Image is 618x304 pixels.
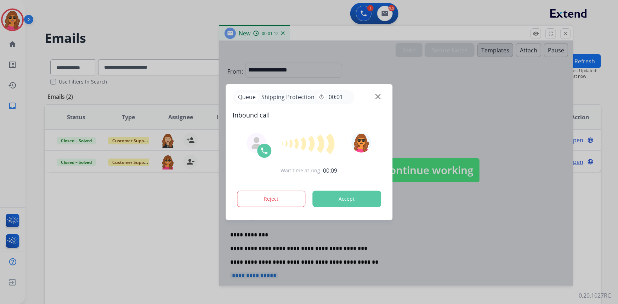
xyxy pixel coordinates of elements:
[259,93,317,101] span: Shipping Protection
[260,147,268,155] img: call-icon
[237,191,306,207] button: Reject
[375,94,381,99] img: close-button
[352,133,372,153] img: avatar
[251,137,262,149] img: agent-avatar
[319,94,324,100] mat-icon: timer
[579,291,611,300] p: 0.20.1027RC
[236,93,259,102] p: Queue
[323,166,338,175] span: 00:09
[281,167,322,174] span: Wait time at ring:
[329,93,343,101] span: 00:01
[312,191,381,207] button: Accept
[233,110,385,120] span: Inbound call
